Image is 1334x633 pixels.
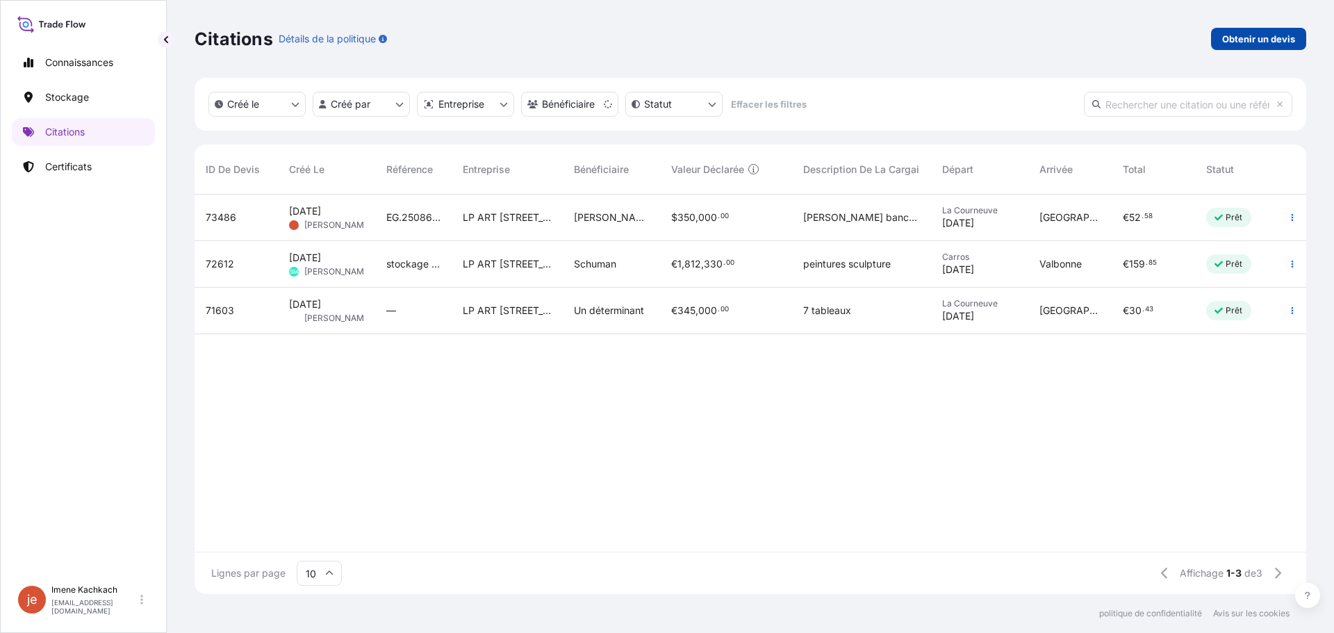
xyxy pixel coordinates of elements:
[1226,258,1243,269] font: Prêt
[289,298,321,310] font: [DATE]
[726,258,734,266] font: 00
[45,56,113,68] font: Connaissances
[1039,163,1073,175] font: Arrivée
[698,304,717,316] font: 000
[1256,567,1262,579] font: 3
[463,163,510,175] font: Entreprise
[1146,258,1148,266] font: .
[1039,304,1139,316] font: [GEOGRAPHIC_DATA]
[290,268,298,275] font: SM
[289,205,321,217] font: [DATE]
[698,211,717,223] font: 000
[206,258,234,270] font: 72612
[386,258,474,270] font: stockage Schuman
[542,98,595,110] font: Bénéficiaire
[677,258,682,270] font: 1
[1084,92,1292,117] input: Rechercher une citation ou une référence...
[1099,608,1202,618] font: politique de confidentialité
[1180,567,1224,579] font: Affichage
[684,258,701,270] font: 812
[1213,608,1290,619] a: Avis sur les cookies
[304,220,372,230] font: [PERSON_NAME]
[386,304,396,316] font: —
[386,211,645,223] font: EG.250865.IKH FRESU0525 - DZ - [GEOGRAPHIC_DATA]
[677,304,695,316] font: 345
[723,258,725,266] font: .
[682,258,684,270] font: ,
[208,92,306,117] button: Options de filtre createdOn
[211,567,286,579] font: Lignes par page
[671,163,744,175] font: Valeur déclarée
[720,305,729,313] font: 00
[671,258,677,270] font: €
[1145,305,1153,313] font: 43
[51,598,113,615] font: [EMAIL_ADDRESS][DOMAIN_NAME]
[289,163,324,175] font: Créé le
[695,304,698,316] font: ,
[574,211,654,223] font: [PERSON_NAME]
[574,304,644,316] font: Un déterminant
[942,298,998,309] font: La Courneuve
[942,310,974,322] font: [DATE]
[1222,33,1295,44] font: Obtenir un devis
[1226,567,1242,579] font: 1-3
[12,153,155,181] a: Certificats
[1142,212,1144,220] font: .
[206,163,260,175] font: ID de devis
[695,211,698,223] font: ,
[313,92,410,117] button: créé par Options de filtre
[1142,305,1144,313] font: .
[942,217,974,229] font: [DATE]
[304,266,372,277] font: [PERSON_NAME]
[677,211,695,223] font: 350
[78,584,117,595] font: Kachkach
[417,92,514,117] button: Options de filtre du distributeur
[701,258,704,270] font: ,
[1039,211,1139,223] font: [GEOGRAPHIC_DATA]
[1123,211,1129,223] font: €
[803,258,891,270] font: peintures sculpture
[195,28,273,49] font: Citations
[45,91,89,103] font: Stockage
[718,305,720,313] font: .
[227,98,259,110] font: Créé le
[12,118,155,146] a: Citations
[290,315,298,322] font: CH
[730,93,807,115] button: Effacer les filtres
[463,211,591,223] font: LP ART [STREET_ADDRESS]
[942,205,998,215] font: La Courneuve
[574,258,616,270] font: Schuman
[331,98,370,110] font: Créé par
[671,211,677,223] font: $
[704,258,723,270] font: 330
[438,98,484,110] font: Entreprise
[644,98,672,110] font: Statut
[1123,304,1129,316] font: €
[386,163,433,175] font: Référence
[521,92,618,117] button: Options de filtrage du propriétaire de la cargaison
[731,99,807,110] font: Effacer les filtres
[671,304,677,316] font: €
[279,33,376,44] font: Détails de la politique
[1148,258,1157,266] font: 85
[803,163,936,175] font: Description de la cargaison
[27,592,38,607] font: je
[1039,258,1082,270] font: Valbonne
[206,304,234,316] font: 71603
[1129,258,1145,270] font: 159
[1123,163,1146,175] font: Total
[463,258,591,270] font: LP ART [STREET_ADDRESS]
[289,252,321,263] font: [DATE]
[1211,28,1306,50] a: Obtenir un devis
[942,263,974,275] font: [DATE]
[1144,212,1153,220] font: 58
[1226,212,1243,222] font: Prêt
[942,252,969,262] font: Carros
[1226,305,1243,315] font: Prêt
[45,161,92,172] font: Certificats
[1244,567,1256,579] font: de
[1129,304,1142,316] font: 30
[1123,258,1129,270] font: €
[803,304,851,316] font: 7 tableaux
[51,584,76,595] font: Imene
